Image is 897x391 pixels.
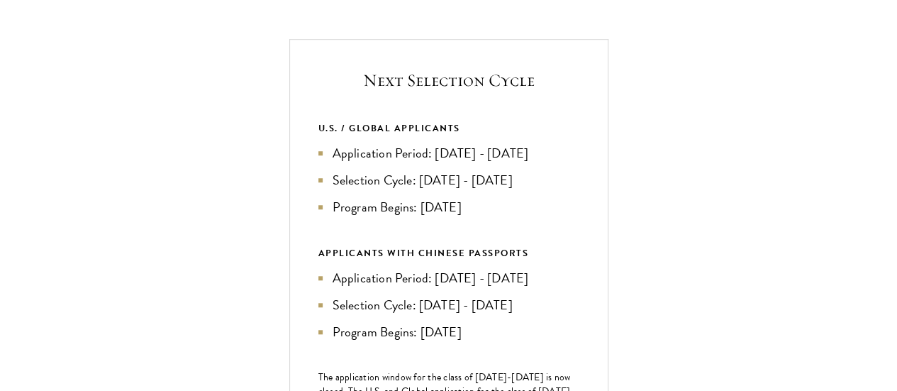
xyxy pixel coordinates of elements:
div: U.S. / GLOBAL APPLICANTS [318,121,579,136]
li: Selection Cycle: [DATE] - [DATE] [318,170,579,190]
div: APPLICANTS WITH CHINESE PASSPORTS [318,246,579,261]
li: Program Begins: [DATE] [318,197,579,217]
li: Program Begins: [DATE] [318,322,579,342]
li: Application Period: [DATE] - [DATE] [318,143,579,163]
h5: Next Selection Cycle [318,68,579,92]
li: Application Period: [DATE] - [DATE] [318,268,579,288]
li: Selection Cycle: [DATE] - [DATE] [318,295,579,315]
